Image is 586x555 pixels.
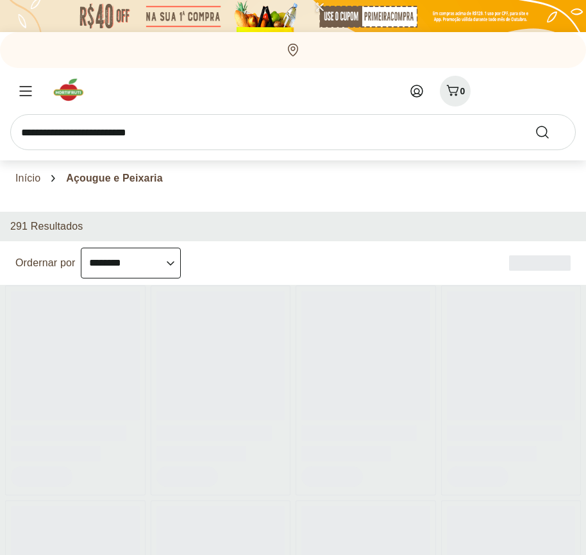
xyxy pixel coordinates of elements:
[15,256,76,270] label: Ordernar por
[15,173,40,184] a: Início
[440,76,471,107] button: Carrinho
[535,124,565,140] button: Submit Search
[51,77,94,103] img: Hortifruti
[10,114,576,150] input: search
[66,173,163,184] span: Açougue e Peixaria
[10,76,41,107] button: Menu
[460,86,465,96] span: 0
[10,219,83,234] h2: 291 Resultados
